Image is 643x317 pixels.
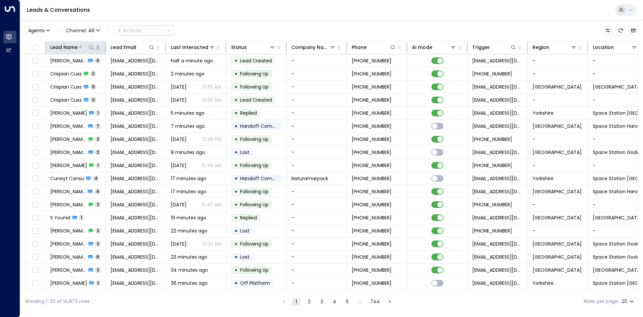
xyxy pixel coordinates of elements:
[28,28,45,33] span: Agents
[31,57,40,65] span: Toggle select row
[171,43,215,51] div: Last Interacted
[352,188,391,195] span: +447963852741
[472,175,523,182] span: leads@space-station.co.uk
[114,25,174,36] div: Button group with a nested menu
[201,162,221,169] p: 10:49 AM
[234,199,238,210] div: •
[343,298,351,306] button: Go to page 5
[50,188,86,195] span: Dev Singh
[50,123,86,129] span: Kasey Bushell
[532,149,582,156] span: Surrey
[234,68,238,80] div: •
[532,43,577,51] div: Region
[240,188,269,195] span: Following Up
[472,110,523,116] span: leads@space-station.co.uk
[95,58,101,63] span: 0
[412,43,456,51] div: AI mode
[27,6,90,14] a: Leads & Conversations
[352,43,367,51] div: Phone
[171,84,187,90] span: Oct 05, 2025
[287,107,347,119] td: -
[287,237,347,250] td: -
[95,202,101,207] span: 2
[352,175,391,182] span: +447802503822
[352,136,391,143] span: +447304051135
[287,133,347,146] td: -
[50,227,86,234] span: Sophie Goddard
[472,70,512,77] span: +6598243779
[240,70,269,77] span: Following Up
[287,94,347,106] td: -
[201,201,221,208] p: 10:40 AM
[31,135,40,144] span: Toggle select row
[472,280,523,286] span: leads@space-station.co.uk
[31,266,40,274] span: Toggle select row
[593,267,642,273] span: Space Station Stirchley
[111,267,161,273] span: kazzyb5@gmail.com
[240,136,269,143] span: Following Up
[287,67,347,80] td: -
[287,120,347,133] td: -
[472,57,523,64] span: leads@space-station.co.uk
[234,186,238,197] div: •
[287,251,347,263] td: -
[111,70,161,77] span: crispiancuss@gmail.com
[111,175,161,182] span: cuneyt.cansu@naturamarpack.com
[171,280,208,286] span: 36 minutes ago
[171,162,187,169] span: Sep 29, 2025
[31,279,40,287] span: Toggle select row
[93,175,99,181] span: 4
[171,254,207,260] span: 23 minutes ago
[352,201,391,208] span: +447963852741
[50,267,86,273] span: Karen Brain
[171,267,208,273] span: 34 minutes ago
[240,84,269,90] span: Following Up
[532,241,582,247] span: Surrey
[95,149,101,155] span: 2
[234,173,238,184] div: •
[287,159,347,172] td: -
[25,26,52,35] button: Agents
[472,201,512,208] span: +447963852741
[171,188,206,195] span: 17 minutes ago
[50,70,82,77] span: Crispian Cuss
[95,123,101,129] span: 7
[287,146,347,159] td: -
[240,110,257,116] span: Replied
[472,188,523,195] span: leads@space-station.co.uk
[117,28,142,34] div: Actions
[352,123,391,129] span: +447304051135
[291,175,328,182] span: Naturamarpack
[352,84,391,90] span: +6598243779
[31,83,40,91] span: Toggle select row
[528,133,588,146] td: -
[240,149,249,156] span: Lost
[50,97,82,103] span: Crispian Cuss
[31,96,40,104] span: Toggle select row
[95,136,101,142] span: 2
[287,224,347,237] td: -
[90,97,96,103] span: 0
[234,277,238,289] div: •
[50,214,70,221] span: S Younid
[31,161,40,170] span: Toggle select row
[202,97,221,103] p: 10:35 AM
[171,149,205,156] span: 8 minutes ago
[472,254,523,260] span: leads@space-station.co.uk
[472,97,523,103] span: leads@space-station.co.uk
[234,120,238,132] div: •
[532,123,582,129] span: Birmingham
[231,43,247,51] div: Status
[532,254,582,260] span: Surrey
[240,97,272,103] span: Lead Created
[90,84,96,90] span: 5
[111,110,161,116] span: gibsonandrewc@gmail.com
[202,136,221,143] p: 12:45 PM
[356,298,364,306] div: …
[234,225,238,236] div: •
[412,43,432,51] div: AI mode
[287,290,347,303] td: -
[593,43,638,51] div: Location
[234,238,238,250] div: •
[472,227,512,234] span: +447786038800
